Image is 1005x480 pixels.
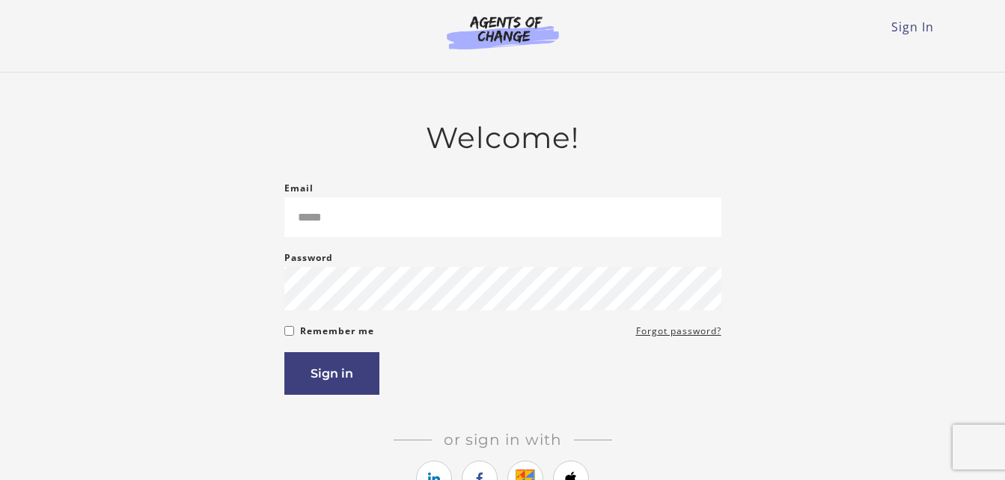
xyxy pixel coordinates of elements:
a: Sign In [891,19,934,35]
img: Agents of Change Logo [431,15,575,49]
label: Email [284,179,314,197]
label: Remember me [300,322,374,340]
span: Or sign in with [432,431,574,449]
button: Sign in [284,352,379,395]
label: Password [284,249,333,267]
h2: Welcome! [284,120,721,156]
a: Forgot password? [636,322,721,340]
